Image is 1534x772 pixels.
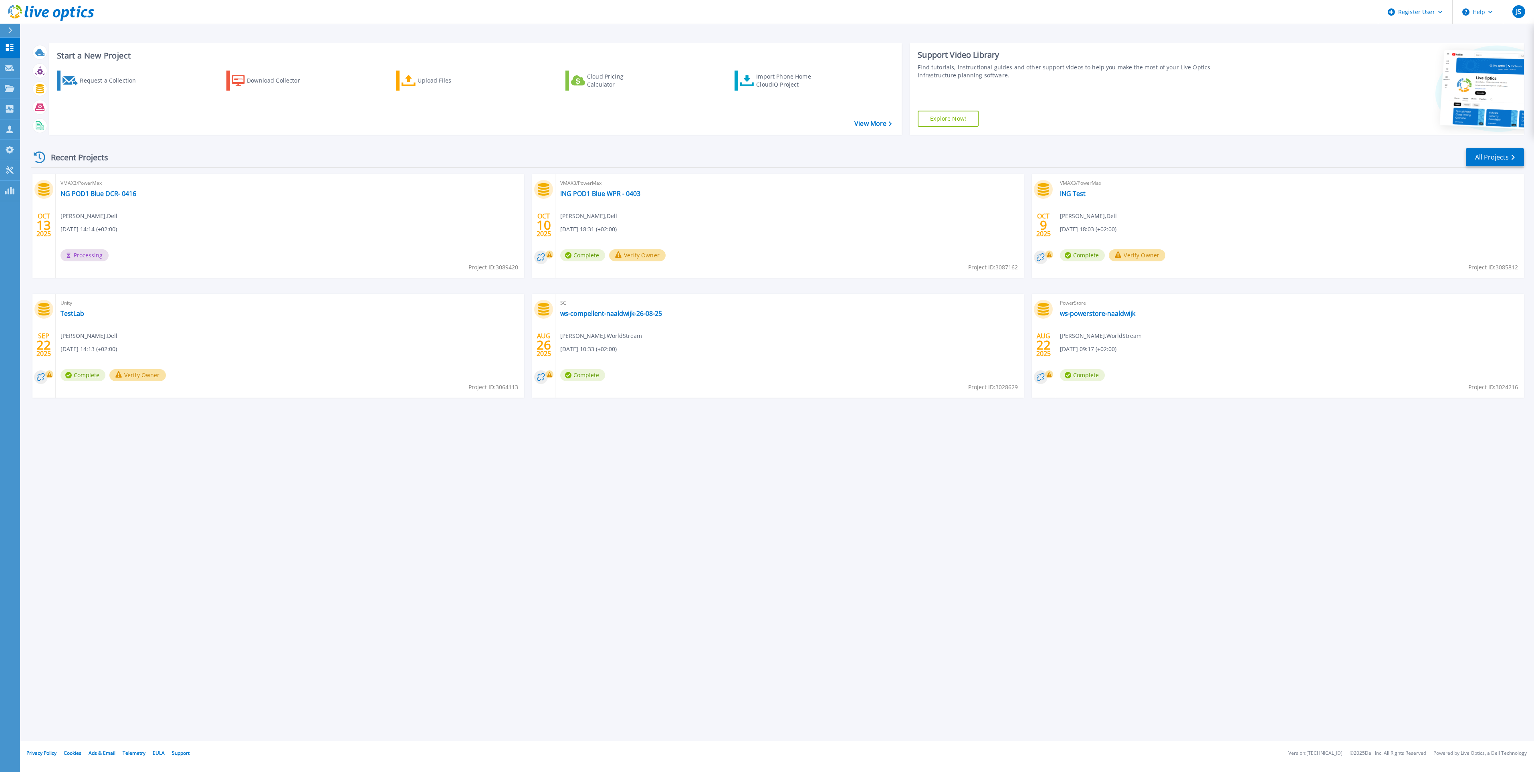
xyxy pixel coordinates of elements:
[396,71,485,91] a: Upload Files
[1040,222,1047,228] span: 9
[26,750,57,756] a: Privacy Policy
[61,345,117,354] span: [DATE] 14:13 (+02:00)
[756,73,819,89] div: Import Phone Home CloudIQ Project
[918,50,1239,60] div: Support Video Library
[468,383,518,392] span: Project ID: 3064113
[1468,263,1518,272] span: Project ID: 3085812
[1060,331,1142,340] span: [PERSON_NAME] , WorldStream
[1466,148,1524,166] a: All Projects
[537,222,551,228] span: 10
[226,71,316,91] a: Download Collector
[1060,309,1135,317] a: ws-powerstore-naaldwijk
[36,210,51,240] div: OCT 2025
[968,263,1018,272] span: Project ID: 3087162
[537,342,551,348] span: 26
[560,249,605,261] span: Complete
[1060,225,1116,234] span: [DATE] 18:03 (+02:00)
[153,750,165,756] a: EULA
[1060,190,1086,198] a: ING Test
[61,225,117,234] span: [DATE] 14:14 (+02:00)
[560,179,1019,188] span: VMAX3/PowerMax
[64,750,81,756] a: Cookies
[57,51,891,60] h3: Start a New Project
[1036,330,1051,360] div: AUG 2025
[57,71,146,91] a: Request a Collection
[1060,249,1105,261] span: Complete
[61,179,519,188] span: VMAX3/PowerMax
[89,750,115,756] a: Ads & Email
[560,190,640,198] a: ING POD1 Blue WPR - 0403
[609,249,666,261] button: Verify Owner
[1036,210,1051,240] div: OCT 2025
[560,212,617,220] span: [PERSON_NAME] , Dell
[560,225,617,234] span: [DATE] 18:31 (+02:00)
[1060,345,1116,354] span: [DATE] 09:17 (+02:00)
[536,210,551,240] div: OCT 2025
[172,750,190,756] a: Support
[61,190,136,198] a: NG POD1 Blue DCR- 0416
[968,383,1018,392] span: Project ID: 3028629
[123,750,145,756] a: Telemetry
[80,73,144,89] div: Request a Collection
[36,222,51,228] span: 13
[36,330,51,360] div: SEP 2025
[560,331,642,340] span: [PERSON_NAME] , WorldStream
[109,369,166,381] button: Verify Owner
[61,212,117,220] span: [PERSON_NAME] , Dell
[1350,751,1426,756] li: © 2025 Dell Inc. All Rights Reserved
[61,331,117,340] span: [PERSON_NAME] , Dell
[1036,342,1051,348] span: 22
[854,120,892,127] a: View More
[1468,383,1518,392] span: Project ID: 3024216
[61,249,109,261] span: Processing
[468,263,518,272] span: Project ID: 3089420
[1516,8,1521,15] span: JS
[61,299,519,307] span: Unity
[1060,369,1105,381] span: Complete
[1109,249,1165,261] button: Verify Owner
[560,309,662,317] a: ws-compellent-naaldwijk-26-08-25
[1288,751,1342,756] li: Version: [TECHNICAL_ID]
[36,342,51,348] span: 22
[536,330,551,360] div: AUG 2025
[587,73,651,89] div: Cloud Pricing Calculator
[565,71,655,91] a: Cloud Pricing Calculator
[1060,179,1519,188] span: VMAX3/PowerMax
[418,73,482,89] div: Upload Files
[1060,299,1519,307] span: PowerStore
[560,369,605,381] span: Complete
[61,309,84,317] a: TestLab
[1433,751,1527,756] li: Powered by Live Optics, a Dell Technology
[61,369,105,381] span: Complete
[247,73,311,89] div: Download Collector
[560,299,1019,307] span: SC
[1060,212,1117,220] span: [PERSON_NAME] , Dell
[31,148,119,167] div: Recent Projects
[560,345,617,354] span: [DATE] 10:33 (+02:00)
[918,63,1239,79] div: Find tutorials, instructional guides and other support videos to help you make the most of your L...
[918,111,979,127] a: Explore Now!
